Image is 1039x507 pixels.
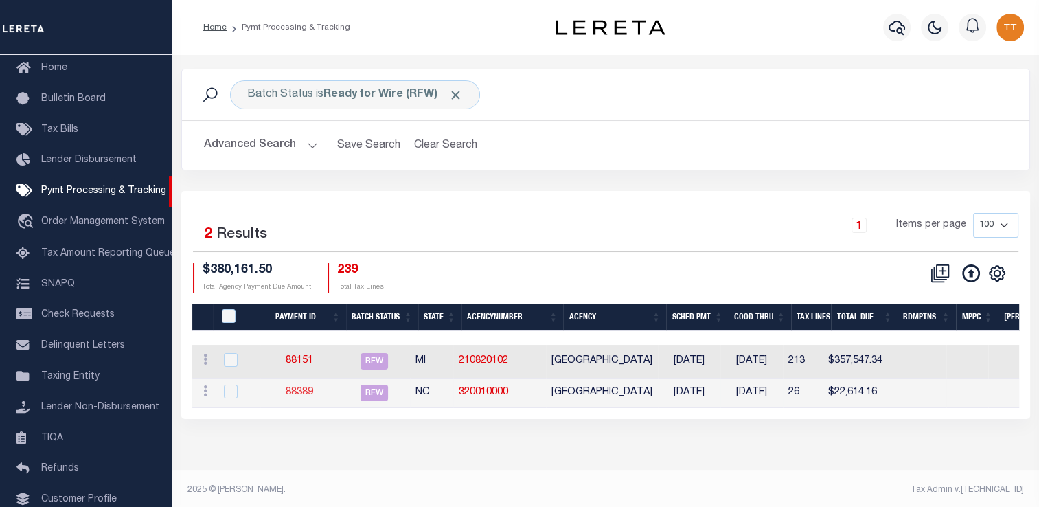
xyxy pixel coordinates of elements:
[791,304,832,332] th: Tax Lines
[41,372,100,381] span: Taxing Entity
[783,379,823,408] td: 26
[658,345,720,379] td: [DATE]
[204,227,212,242] span: 2
[203,282,311,293] p: Total Agency Payment Due Amount
[258,304,345,332] th: Payment ID: activate to sort column ascending
[831,304,898,332] th: Total Due: activate to sort column ascending
[852,218,867,233] a: 1
[361,353,388,370] span: RFW
[16,214,38,232] i: travel_explore
[896,218,966,233] span: Items per page
[41,186,166,196] span: Pymt Processing & Tracking
[41,125,78,135] span: Tax Bills
[720,379,783,408] td: [DATE]
[203,263,311,278] h4: $380,161.50
[204,132,318,159] button: Advanced Search
[720,345,783,379] td: [DATE]
[41,249,175,258] span: Tax Amount Reporting Queue
[418,304,461,332] th: State: activate to sort column ascending
[329,132,409,159] button: Save Search
[213,304,258,332] th: PayeePmtBatchStatus
[41,94,106,104] span: Bulletin Board
[823,379,889,408] td: $22,614.16
[41,310,115,319] span: Check Requests
[337,263,384,278] h4: 239
[546,345,658,379] td: [GEOGRAPHIC_DATA]
[41,464,79,473] span: Refunds
[783,345,823,379] td: 213
[459,356,508,365] a: 210820102
[203,23,227,32] a: Home
[216,224,267,246] label: Results
[448,88,463,102] span: Click to Remove
[556,20,665,35] img: logo-dark.svg
[41,403,159,412] span: Lender Non-Disbursement
[616,484,1024,496] div: Tax Admin v.[TECHNICAL_ID]
[286,356,313,365] a: 88151
[361,385,388,401] span: RFW
[177,484,606,496] div: 2025 © [PERSON_NAME].
[410,379,453,408] td: NC
[546,379,658,408] td: [GEOGRAPHIC_DATA]
[459,387,508,397] a: 320010000
[41,63,67,73] span: Home
[410,345,453,379] td: MI
[461,304,564,332] th: AgencyNumber: activate to sort column ascending
[346,304,418,332] th: Batch Status: activate to sort column ascending
[666,304,729,332] th: SCHED PMT: activate to sort column ascending
[729,304,791,332] th: Good Thru: activate to sort column ascending
[658,379,720,408] td: [DATE]
[41,341,125,350] span: Delinquent Letters
[563,304,666,332] th: Agency: activate to sort column ascending
[996,14,1024,41] img: svg+xml;base64,PHN2ZyB4bWxucz0iaHR0cDovL3d3dy53My5vcmcvMjAwMC9zdmciIHBvaW50ZXItZXZlbnRzPSJub25lIi...
[956,304,998,332] th: MPPC: activate to sort column ascending
[41,433,63,442] span: TIQA
[323,89,463,100] b: Ready for Wire (RFW)
[41,155,137,165] span: Lender Disbursement
[41,495,117,504] span: Customer Profile
[898,304,955,332] th: Rdmptns: activate to sort column ascending
[286,387,313,397] a: 88389
[227,21,350,34] li: Pymt Processing & Tracking
[41,217,165,227] span: Order Management System
[409,132,483,159] button: Clear Search
[41,279,75,289] span: SNAPQ
[823,345,889,379] td: $357,547.34
[230,80,480,109] div: Batch Status is
[337,282,384,293] p: Total Tax Lines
